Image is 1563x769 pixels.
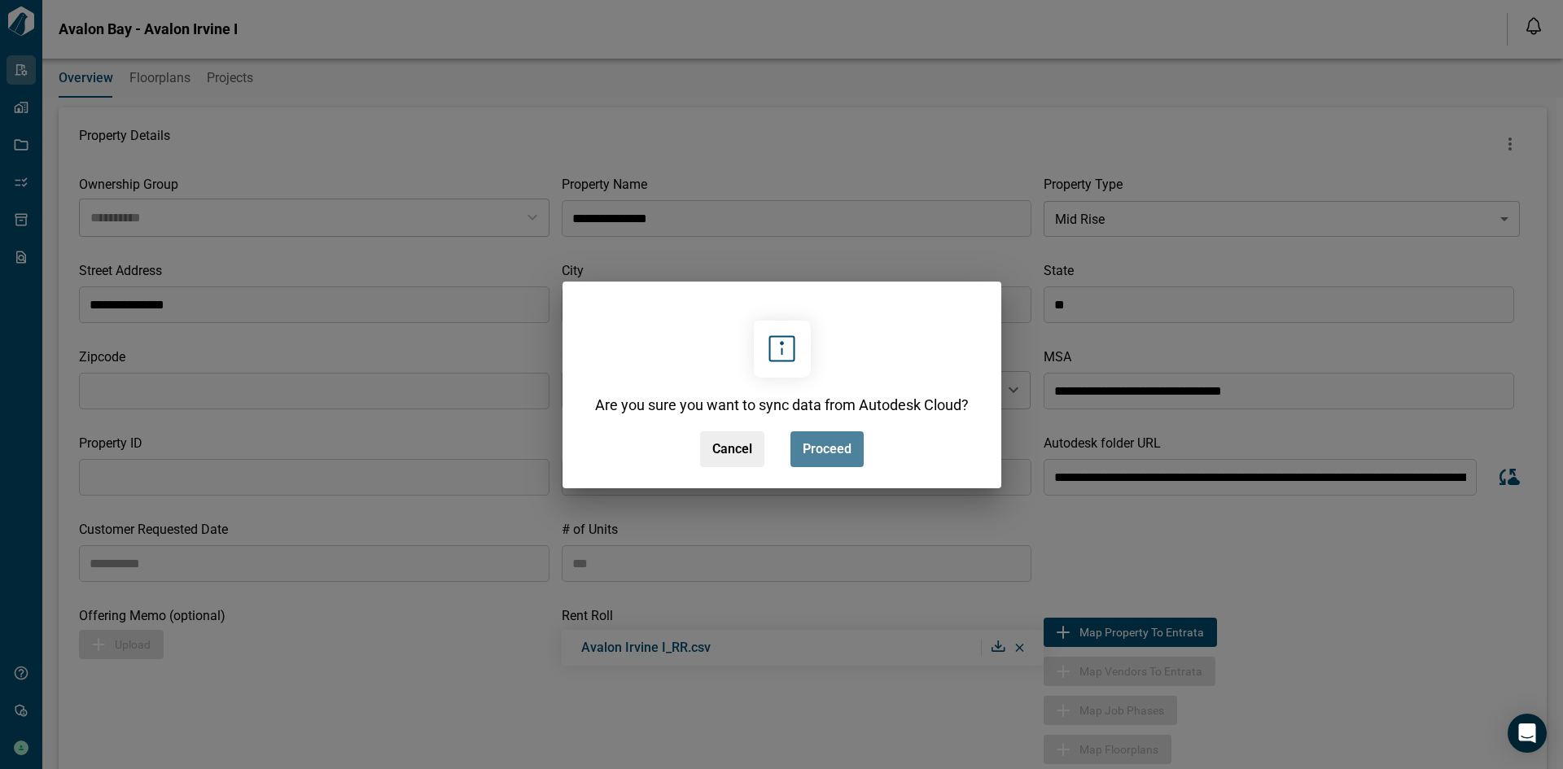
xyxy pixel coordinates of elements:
button: Proceed [790,431,864,467]
div: Open Intercom Messenger [1508,714,1547,753]
span: Cancel [712,441,752,457]
span: Are you sure you want to sync data from Autodesk Cloud? [595,395,969,415]
button: Cancel [700,431,764,467]
span: Proceed [803,441,852,457]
